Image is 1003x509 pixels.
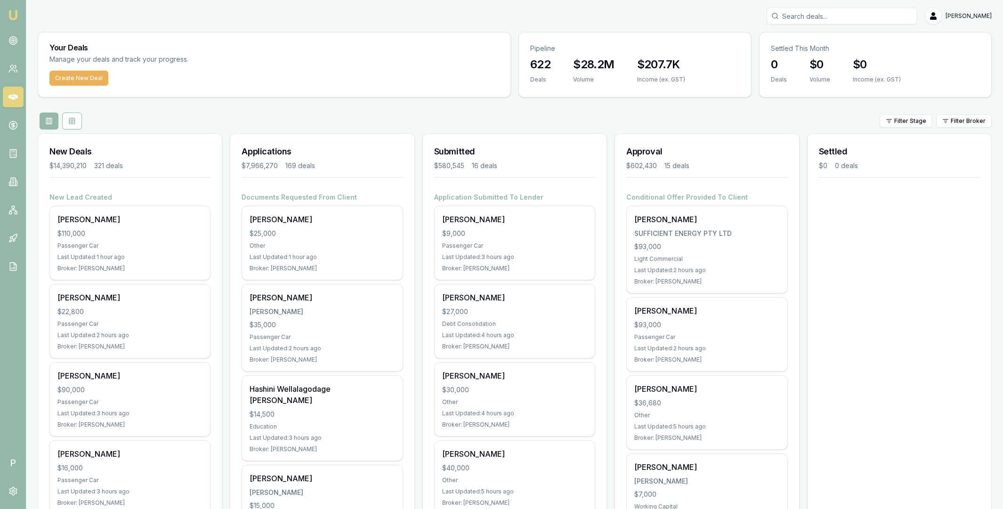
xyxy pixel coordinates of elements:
[442,499,587,507] div: Broker: [PERSON_NAME]
[634,242,779,251] div: $93,000
[634,398,779,408] div: $36,680
[626,193,787,202] h4: Conditional Offer Provided To Client
[442,370,587,381] div: [PERSON_NAME]
[442,214,587,225] div: [PERSON_NAME]
[57,421,202,428] div: Broker: [PERSON_NAME]
[771,76,787,83] div: Deals
[57,448,202,460] div: [PERSON_NAME]
[626,161,657,170] div: $602,430
[250,383,395,406] div: Hashini Wellalagodage [PERSON_NAME]
[634,229,779,238] div: SUFFICIENT ENERGY PTY LTD
[880,114,932,128] button: Filter Stage
[634,255,779,263] div: Light Commercial
[250,445,395,453] div: Broker: [PERSON_NAME]
[57,477,202,484] div: Passenger Car
[242,161,278,170] div: $7,966,270
[57,463,202,473] div: $16,000
[634,214,779,225] div: [PERSON_NAME]
[634,345,779,352] div: Last Updated: 2 hours ago
[49,161,87,170] div: $14,390,210
[771,44,980,53] p: Settled This Month
[250,229,395,238] div: $25,000
[49,44,499,51] h3: Your Deals
[285,161,315,170] div: 169 deals
[250,242,395,250] div: Other
[626,145,787,158] h3: Approval
[442,265,587,272] div: Broker: [PERSON_NAME]
[442,398,587,406] div: Other
[530,57,550,72] h3: 622
[250,423,395,430] div: Education
[442,253,587,261] div: Last Updated: 3 hours ago
[634,278,779,285] div: Broker: [PERSON_NAME]
[634,490,779,499] div: $7,000
[634,320,779,330] div: $93,000
[57,343,202,350] div: Broker: [PERSON_NAME]
[771,57,787,72] h3: 0
[242,193,403,202] h4: Documents Requested From Client
[442,242,587,250] div: Passenger Car
[57,488,202,495] div: Last Updated: 3 hours ago
[57,229,202,238] div: $110,000
[49,71,108,86] button: Create New Deal
[250,434,395,442] div: Last Updated: 3 hours ago
[634,333,779,341] div: Passenger Car
[250,307,395,316] div: [PERSON_NAME]
[250,473,395,484] div: [PERSON_NAME]
[250,265,395,272] div: Broker: [PERSON_NAME]
[442,448,587,460] div: [PERSON_NAME]
[57,265,202,272] div: Broker: [PERSON_NAME]
[442,343,587,350] div: Broker: [PERSON_NAME]
[250,488,395,497] div: [PERSON_NAME]
[809,76,830,83] div: Volume
[57,292,202,303] div: [PERSON_NAME]
[530,76,550,83] div: Deals
[8,9,19,21] img: emu-icon-u.png
[634,383,779,395] div: [PERSON_NAME]
[442,331,587,339] div: Last Updated: 4 hours ago
[634,356,779,364] div: Broker: [PERSON_NAME]
[664,161,689,170] div: 15 deals
[57,242,202,250] div: Passenger Car
[634,305,779,316] div: [PERSON_NAME]
[946,12,992,20] span: [PERSON_NAME]
[637,57,685,72] h3: $207.7K
[57,398,202,406] div: Passenger Car
[442,421,587,428] div: Broker: [PERSON_NAME]
[49,145,210,158] h3: New Deals
[49,193,210,202] h4: New Lead Created
[49,54,291,65] p: Manage your deals and track your progress.
[634,434,779,442] div: Broker: [PERSON_NAME]
[57,253,202,261] div: Last Updated: 1 hour ago
[573,76,614,83] div: Volume
[442,385,587,395] div: $30,000
[57,385,202,395] div: $90,000
[634,423,779,430] div: Last Updated: 5 hours ago
[242,145,403,158] h3: Applications
[250,292,395,303] div: [PERSON_NAME]
[819,145,980,158] h3: Settled
[634,477,779,486] div: [PERSON_NAME]
[57,214,202,225] div: [PERSON_NAME]
[434,193,595,202] h4: Application Submitted To Lender
[573,57,614,72] h3: $28.2M
[57,331,202,339] div: Last Updated: 2 hours ago
[57,410,202,417] div: Last Updated: 3 hours ago
[835,161,858,170] div: 0 deals
[250,214,395,225] div: [PERSON_NAME]
[637,76,685,83] div: Income (ex. GST)
[250,356,395,364] div: Broker: [PERSON_NAME]
[634,461,779,473] div: [PERSON_NAME]
[472,161,497,170] div: 16 deals
[442,410,587,417] div: Last Updated: 4 hours ago
[57,320,202,328] div: Passenger Car
[434,145,595,158] h3: Submitted
[250,333,395,341] div: Passenger Car
[250,410,395,419] div: $14,500
[57,499,202,507] div: Broker: [PERSON_NAME]
[951,117,986,125] span: Filter Broker
[442,307,587,316] div: $27,000
[936,114,992,128] button: Filter Broker
[634,267,779,274] div: Last Updated: 2 hours ago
